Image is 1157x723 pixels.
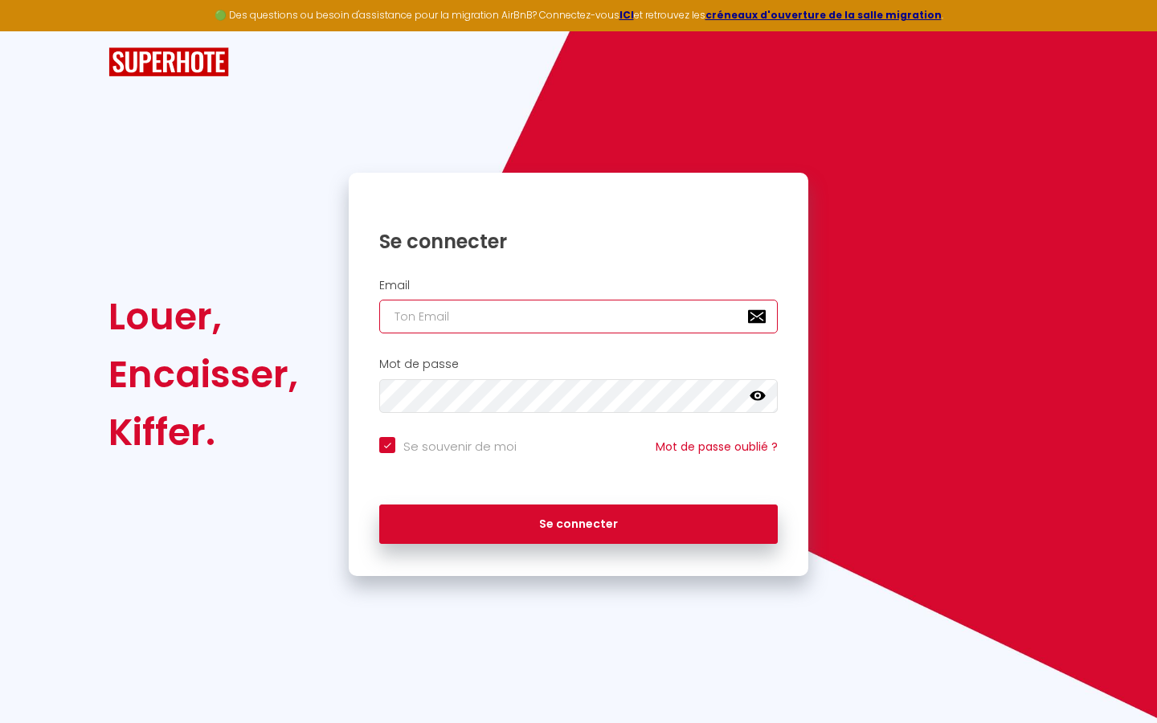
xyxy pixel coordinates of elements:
[108,345,298,403] div: Encaisser,
[379,229,778,254] h1: Se connecter
[705,8,942,22] a: créneaux d'ouverture de la salle migration
[619,8,634,22] a: ICI
[656,439,778,455] a: Mot de passe oublié ?
[13,6,61,55] button: Ouvrir le widget de chat LiveChat
[108,403,298,461] div: Kiffer.
[379,279,778,292] h2: Email
[379,504,778,545] button: Se connecter
[379,300,778,333] input: Ton Email
[108,288,298,345] div: Louer,
[108,47,229,77] img: SuperHote logo
[379,357,778,371] h2: Mot de passe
